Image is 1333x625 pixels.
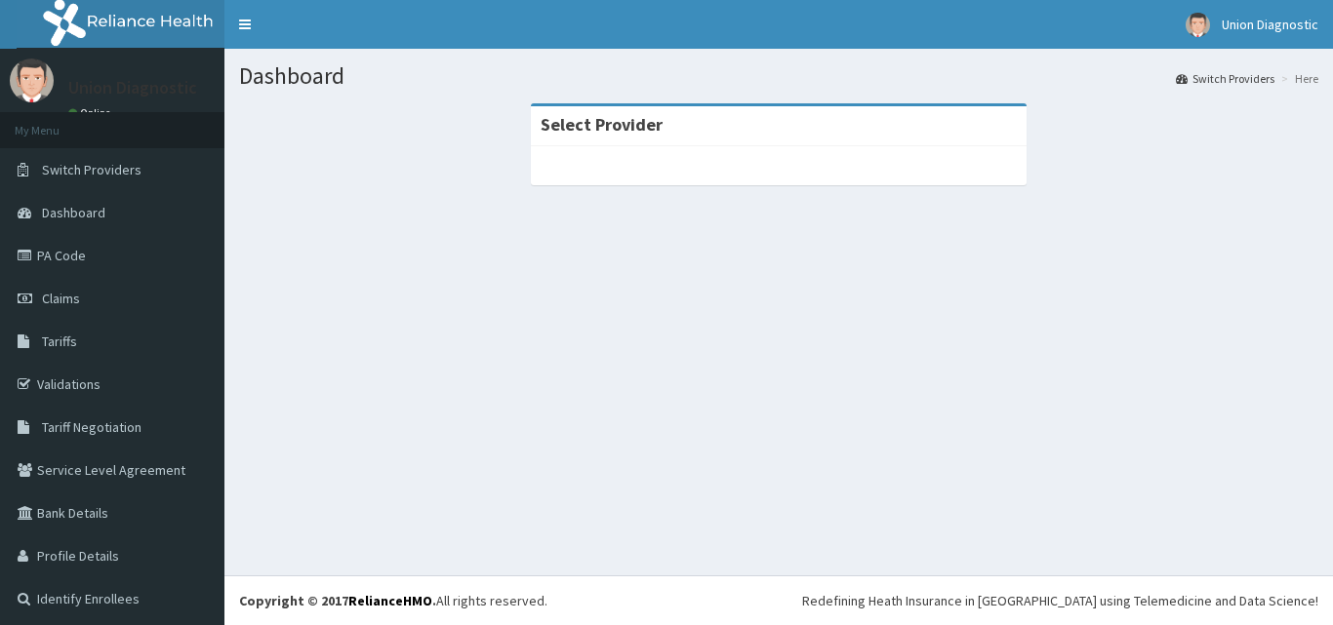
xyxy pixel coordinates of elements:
span: Union Diagnostic [1222,16,1318,33]
h1: Dashboard [239,63,1318,89]
strong: Copyright © 2017 . [239,592,436,609]
img: User Image [10,59,54,102]
li: Here [1276,70,1318,87]
img: User Image [1186,13,1210,37]
a: Switch Providers [1176,70,1274,87]
span: Tariffs [42,332,77,350]
span: Tariff Negotiation [42,418,141,436]
span: Dashboard [42,204,105,221]
a: Online [68,106,115,120]
footer: All rights reserved. [224,575,1333,625]
div: Redefining Heath Insurance in [GEOGRAPHIC_DATA] using Telemedicine and Data Science! [802,591,1318,610]
p: Union Diagnostic [68,79,197,97]
span: Claims [42,290,80,307]
span: Switch Providers [42,161,141,178]
a: RelianceHMO [348,592,432,609]
strong: Select Provider [541,113,663,136]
